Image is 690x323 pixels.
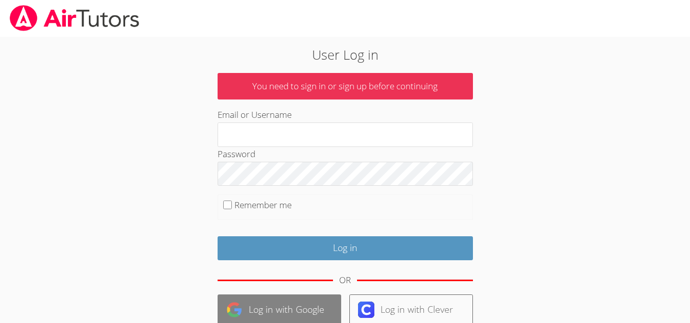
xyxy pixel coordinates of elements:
[358,302,374,318] img: clever-logo-6eab21bc6e7a338710f1a6ff85c0baf02591cd810cc4098c63d3a4b26e2feb20.svg
[226,302,243,318] img: google-logo-50288ca7cdecda66e5e0955fdab243c47b7ad437acaf1139b6f446037453330a.svg
[218,148,255,160] label: Password
[339,273,351,288] div: OR
[234,199,292,211] label: Remember me
[9,5,140,31] img: airtutors_banner-c4298cdbf04f3fff15de1276eac7730deb9818008684d7c2e4769d2f7ddbe033.png
[218,73,473,100] p: You need to sign in or sign up before continuing
[159,45,532,64] h2: User Log in
[218,236,473,260] input: Log in
[218,109,292,120] label: Email or Username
